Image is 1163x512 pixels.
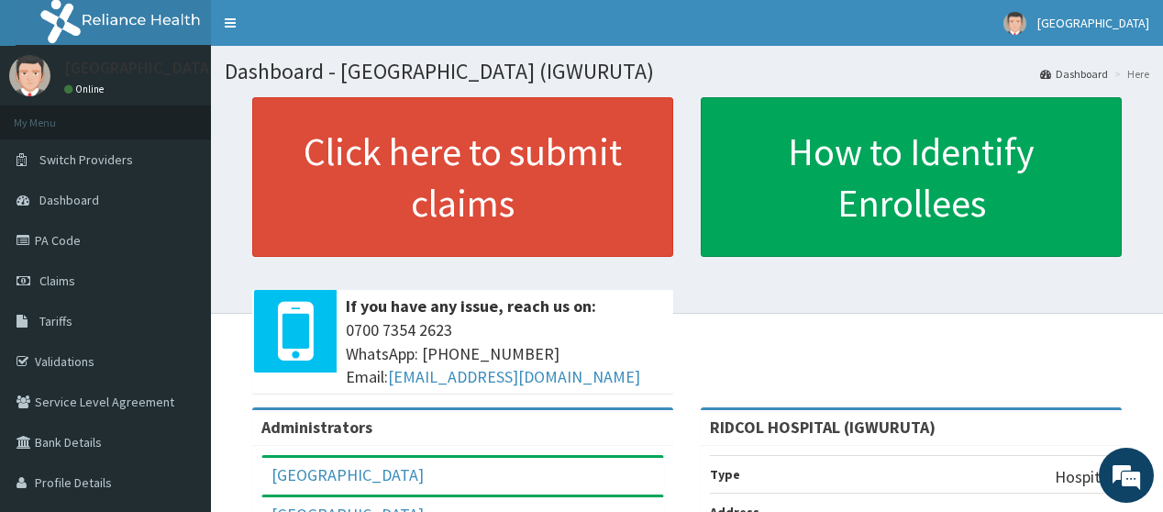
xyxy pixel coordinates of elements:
b: If you have any issue, reach us on: [346,295,596,317]
p: [GEOGRAPHIC_DATA] [64,60,216,76]
span: Dashboard [39,192,99,208]
p: Hospital [1055,465,1113,489]
a: Click here to submit claims [252,97,673,257]
b: Administrators [261,417,372,438]
strong: RIDCOL HOSPITAL (IGWURUTA) [710,417,936,438]
span: 0700 7354 2623 WhatsApp: [PHONE_NUMBER] Email: [346,318,664,389]
img: User Image [9,55,50,96]
span: Switch Providers [39,151,133,168]
a: Dashboard [1040,66,1108,82]
span: Tariffs [39,313,72,329]
b: Type [710,466,740,483]
img: User Image [1003,12,1026,35]
span: Claims [39,273,75,289]
a: How to Identify Enrollees [701,97,1122,257]
a: Online [64,83,108,95]
span: [GEOGRAPHIC_DATA] [1037,15,1149,31]
a: [EMAIL_ADDRESS][DOMAIN_NAME] [388,366,640,387]
a: [GEOGRAPHIC_DATA] [271,464,424,485]
h1: Dashboard - [GEOGRAPHIC_DATA] (IGWURUTA) [225,60,1149,83]
li: Here [1110,66,1149,82]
